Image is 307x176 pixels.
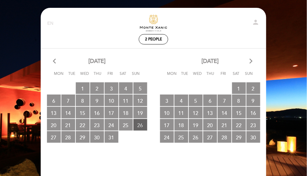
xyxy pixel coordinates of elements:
[218,131,232,143] span: 28
[232,82,246,94] span: 1
[189,119,203,131] span: 19
[189,95,203,106] span: 5
[130,70,141,82] span: Sun
[119,82,133,94] span: 4
[189,131,203,143] span: 26
[117,70,128,82] span: Sat
[53,70,64,82] span: Mon
[47,107,61,118] span: 13
[90,107,104,118] span: 16
[201,57,219,65] span: [DATE]
[90,95,104,106] span: 9
[90,82,104,94] span: 2
[232,131,246,143] span: 29
[160,107,174,118] span: 10
[192,70,203,82] span: Wed
[53,57,59,65] i: arrow_back_ios
[79,70,90,82] span: Wed
[133,107,147,118] span: 19
[90,119,104,131] span: 23
[114,15,193,32] a: Descubre Monte Xanic
[105,119,118,131] span: 24
[174,119,188,131] span: 18
[166,70,177,82] span: Mon
[247,131,260,143] span: 30
[243,70,254,82] span: Sun
[218,70,229,82] span: Fri
[203,131,217,143] span: 27
[160,119,174,131] span: 17
[218,95,232,106] span: 7
[248,57,254,65] i: arrow_forward_ios
[119,119,133,131] span: 25
[174,95,188,106] span: 4
[47,131,61,143] span: 27
[247,82,260,94] span: 2
[105,95,118,106] span: 10
[76,119,90,131] span: 22
[66,70,77,82] span: Tue
[252,18,260,26] i: person
[47,119,61,131] span: 20
[218,107,232,118] span: 14
[145,37,162,42] span: 2 people
[231,70,242,82] span: Sat
[133,82,147,94] span: 5
[174,131,188,143] span: 25
[61,95,75,106] span: 7
[247,107,260,118] span: 16
[247,119,260,131] span: 23
[189,107,203,118] span: 12
[105,131,118,143] span: 31
[203,119,217,131] span: 20
[61,119,75,131] span: 21
[61,131,75,143] span: 28
[203,107,217,118] span: 13
[105,82,118,94] span: 3
[179,70,190,82] span: Tue
[119,107,133,118] span: 18
[247,95,260,106] span: 9
[218,119,232,131] span: 21
[47,95,61,106] span: 6
[160,95,174,106] span: 3
[105,70,116,82] span: Fri
[232,119,246,131] span: 22
[232,95,246,106] span: 8
[88,57,106,65] span: [DATE]
[61,107,75,118] span: 14
[76,107,90,118] span: 15
[205,70,216,82] span: Thu
[203,95,217,106] span: 6
[76,82,90,94] span: 1
[174,107,188,118] span: 11
[252,18,260,28] button: person
[133,119,147,131] span: 26
[92,70,103,82] span: Thu
[76,131,90,143] span: 29
[119,95,133,106] span: 11
[160,131,174,143] span: 24
[90,131,104,143] span: 30
[76,95,90,106] span: 8
[232,107,246,118] span: 15
[133,95,147,106] span: 12
[105,107,118,118] span: 17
